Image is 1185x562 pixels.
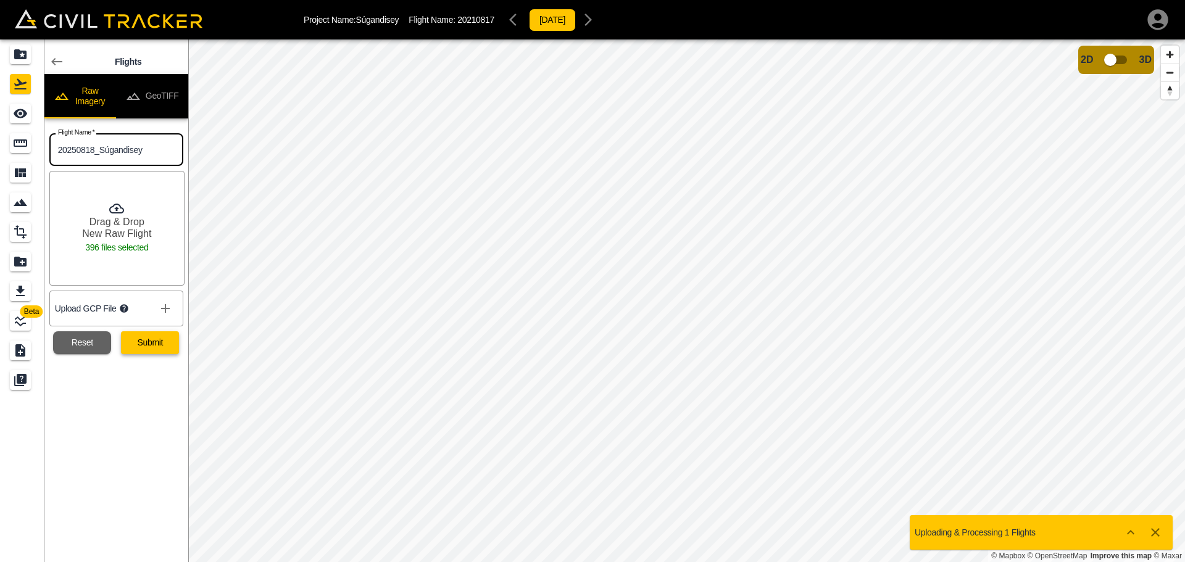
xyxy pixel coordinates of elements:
button: Show more [1118,520,1143,545]
a: Map feedback [1091,552,1152,560]
button: Zoom in [1161,46,1179,64]
span: 3D [1139,54,1152,65]
span: 20210817 [457,15,494,25]
a: Mapbox [991,552,1025,560]
img: Civil Tracker [15,9,202,28]
button: Reset bearing to north [1161,81,1179,99]
a: OpenStreetMap [1028,552,1087,560]
button: [DATE] [529,9,576,31]
button: Zoom out [1161,64,1179,81]
p: Project Name: Súgandisey [304,15,399,25]
p: Uploading & Processing 1 Flights [915,527,1036,537]
span: 2D [1081,54,1093,65]
p: Flight Name: [409,15,494,25]
canvas: Map [188,39,1185,562]
a: Maxar [1154,552,1182,560]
